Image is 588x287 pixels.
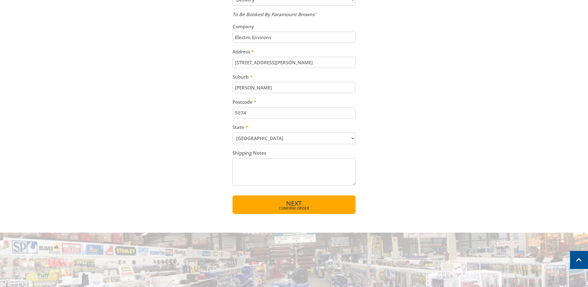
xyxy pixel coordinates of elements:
select: Please select your state. [232,132,356,144]
em: To Be Booked By Paramount Browns' [232,11,316,17]
label: State [232,123,356,131]
label: Company [232,23,356,30]
label: Address [232,48,356,55]
input: Please enter your suburb. [232,82,356,93]
input: Please enter your address. [232,57,356,68]
label: Postcode [232,98,356,106]
span: Next [286,199,302,207]
label: Suburb [232,73,356,80]
input: Please enter your postcode. [232,107,356,118]
button: Next Confirm order [232,195,356,214]
span: Confirm order [246,207,342,210]
label: Shipping Notes [232,149,356,157]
